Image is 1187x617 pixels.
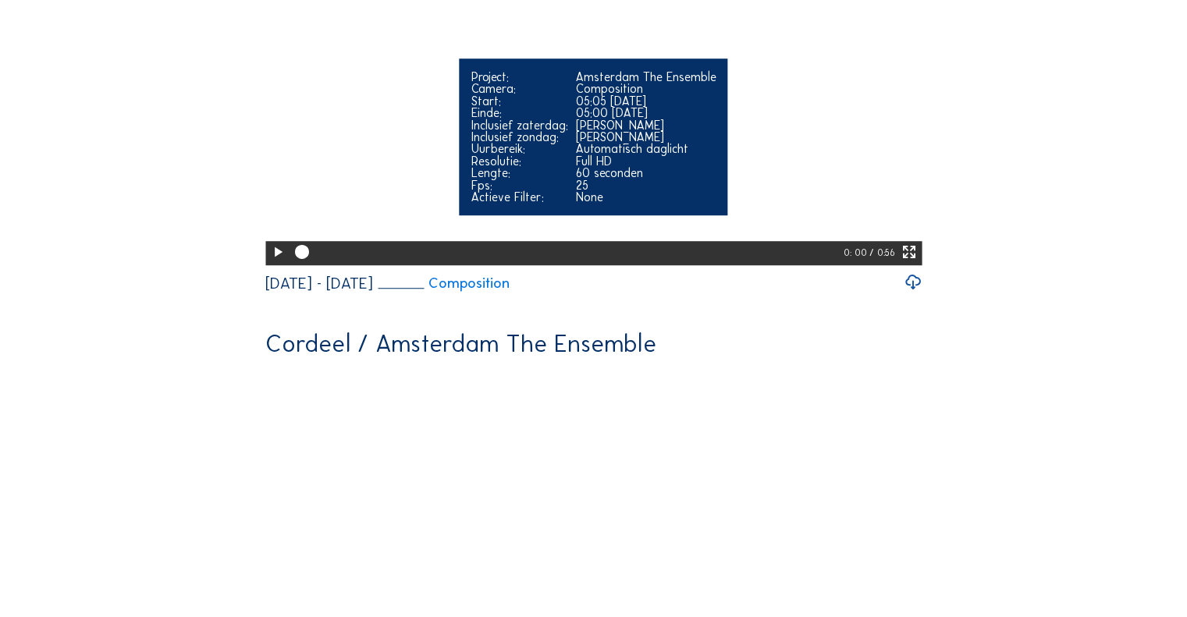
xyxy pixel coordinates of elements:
[471,95,567,107] div: Start:
[471,143,567,154] div: Uurbereik:
[378,276,510,291] a: Composition
[471,71,567,83] div: Project:
[471,119,567,131] div: Inclusief zaterdag:
[575,179,716,191] div: 25
[844,241,869,265] div: 0: 00
[575,143,716,154] div: Automatisch daglicht
[575,71,716,83] div: Amsterdam The Ensemble
[471,131,567,143] div: Inclusief zondag:
[265,275,373,291] div: [DATE] - [DATE]
[471,155,567,167] div: Resolutie:
[575,155,716,167] div: Full HD
[471,179,567,191] div: Fps:
[575,107,716,119] div: 05:00 [DATE]
[575,131,716,143] div: [PERSON_NAME]
[575,167,716,179] div: 60 seconden
[575,191,716,203] div: None
[471,83,567,94] div: Camera:
[575,95,716,107] div: 05:05 [DATE]
[471,107,567,119] div: Einde:
[575,119,716,131] div: [PERSON_NAME]
[471,167,567,179] div: Lengte:
[471,191,567,203] div: Actieve Filter:
[265,332,656,356] div: Cordeel / Amsterdam The Ensemble
[575,83,716,94] div: Composition
[869,241,895,265] div: / 0:56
